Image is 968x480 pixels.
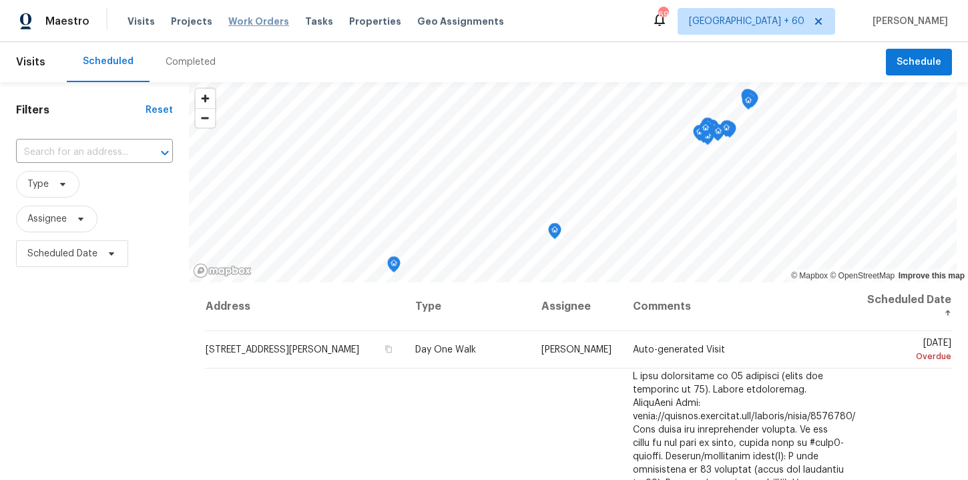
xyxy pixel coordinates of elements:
button: Copy Address [382,343,394,355]
div: Map marker [745,91,758,112]
div: 699 [658,8,668,21]
div: Overdue [867,350,951,363]
div: Scheduled [83,55,134,68]
th: Assignee [531,282,622,331]
h1: Filters [16,103,146,117]
th: Comments [622,282,856,331]
span: [PERSON_NAME] [867,15,948,28]
div: Map marker [723,122,736,142]
a: Mapbox [791,271,828,280]
span: [STREET_ADDRESS][PERSON_NAME] [206,345,359,354]
button: Zoom in [196,89,215,108]
a: Improve this map [899,271,965,280]
button: Open [156,144,174,162]
div: Map marker [387,256,401,277]
canvas: Map [189,82,957,282]
div: Map marker [706,119,719,140]
span: Geo Assignments [417,15,504,28]
button: Zoom out [196,108,215,128]
span: Visits [16,47,45,77]
span: [GEOGRAPHIC_DATA] + 60 [689,15,804,28]
div: Map marker [741,89,754,109]
span: [DATE] [867,338,951,363]
span: Type [27,178,49,191]
a: OpenStreetMap [830,271,895,280]
button: Schedule [886,49,952,76]
a: Mapbox homepage [193,263,252,278]
span: Properties [349,15,401,28]
div: Reset [146,103,173,117]
span: Visits [128,15,155,28]
span: Schedule [897,54,941,71]
div: Map marker [744,90,757,111]
span: Auto-generated Visit [633,345,725,354]
th: Address [205,282,405,331]
span: Scheduled Date [27,247,97,260]
span: Tasks [305,17,333,26]
span: Projects [171,15,212,28]
div: Map marker [720,121,733,142]
div: Map marker [699,121,712,142]
span: Zoom out [196,109,215,128]
span: Day One Walk [415,345,476,354]
div: Map marker [712,124,725,145]
span: [PERSON_NAME] [541,345,612,354]
div: Map marker [720,120,734,141]
span: Maestro [45,15,89,28]
span: Work Orders [228,15,289,28]
div: Completed [166,55,216,69]
th: Type [405,282,531,331]
div: Map marker [742,93,755,114]
div: Map marker [693,125,706,146]
span: Assignee [27,212,67,226]
input: Search for an address... [16,142,136,163]
th: Scheduled Date ↑ [856,282,952,331]
div: Map marker [548,223,561,244]
div: Map marker [701,117,714,138]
